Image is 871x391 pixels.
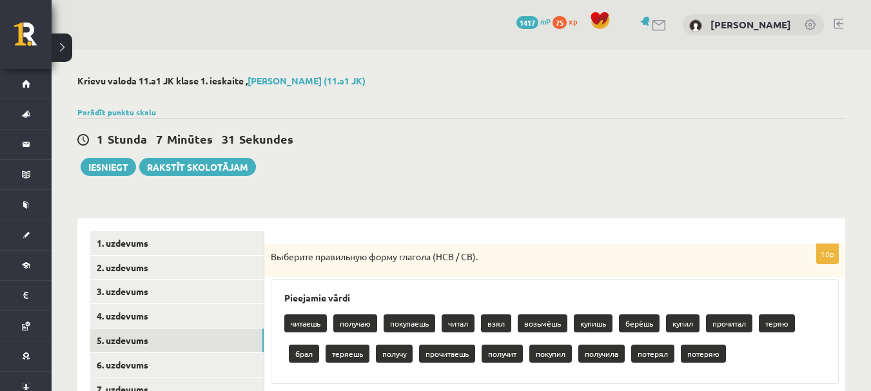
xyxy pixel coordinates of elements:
p: читаешь [284,314,327,332]
a: Rakstīt skolotājam [139,158,256,176]
p: прочитал [706,314,752,332]
p: покупил [529,345,572,363]
button: Iesniegt [81,158,136,176]
a: Rīgas 1. Tālmācības vidusskola [14,23,52,55]
a: [PERSON_NAME] (11.a1 JK) [248,75,366,86]
p: покупаешь [384,314,435,332]
a: Parādīt punktu skalu [77,107,156,117]
span: 31 [222,131,235,146]
p: получаю [333,314,377,332]
p: брал [289,345,319,363]
p: теряю [759,314,795,332]
a: 4. uzdevums [90,304,264,328]
span: 1417 [516,16,538,29]
a: 1. uzdevums [90,231,264,255]
span: Minūtes [167,131,213,146]
p: получу [376,345,413,363]
p: прочитаешь [419,345,475,363]
a: 5. uzdevums [90,329,264,352]
img: Patrīcija Bērziņa [689,19,702,32]
p: возьмёшь [518,314,567,332]
p: потерял [631,345,674,363]
span: Stunda [108,131,147,146]
h3: Pieejamie vārdi [284,292,825,303]
span: mP [540,16,551,26]
a: 3. uzdevums [90,280,264,303]
p: потеряю [681,345,726,363]
p: купишь [574,314,612,332]
h2: Krievu valoda 11.a1 JK klase 1. ieskaite , [77,75,845,86]
p: теряешь [326,345,369,363]
span: 7 [156,131,162,146]
p: 10p [816,243,839,264]
a: [PERSON_NAME] [710,18,791,31]
p: взял [481,314,511,332]
p: Выберите правильную форму глагола (НСВ / СВ). [271,251,774,263]
a: 1417 mP [516,16,551,26]
p: берёшь [619,314,660,332]
a: 2. uzdevums [90,256,264,280]
p: купил [666,314,700,332]
p: получит [482,345,523,363]
p: читал [442,314,475,332]
a: 6. uzdevums [90,353,264,377]
a: 75 xp [553,16,583,26]
span: 1 [97,131,103,146]
span: 75 [553,16,567,29]
span: xp [569,16,577,26]
span: Sekundes [239,131,293,146]
p: получила [578,345,625,363]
